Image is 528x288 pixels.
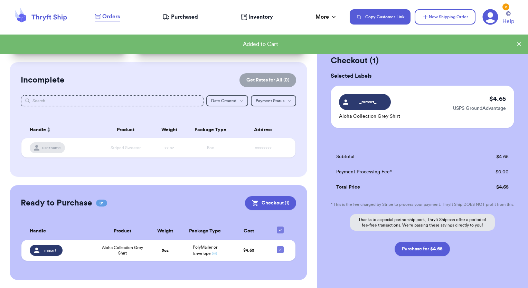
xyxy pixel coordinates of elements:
[100,245,145,256] span: Aloha Collection Grey Shirt
[111,146,141,150] span: Striped Sweater
[248,13,273,21] span: Inventory
[206,95,248,106] button: Date Created
[315,13,337,21] div: More
[21,95,204,106] input: Search
[251,95,296,106] button: Payment Status
[331,180,465,195] td: Total Price
[229,222,269,240] th: Cost
[21,198,92,209] h2: Ready to Purchase
[162,13,198,21] a: Purchased
[453,105,506,112] p: USPS GroundAdvantage
[482,9,498,25] a: 2
[331,164,465,180] td: Payment Processing Fee*
[331,72,514,80] h3: Selected Labels
[42,145,61,151] span: username
[245,196,296,210] button: Checkout (1)
[331,149,465,164] td: Subtotal
[239,73,296,87] button: Get Rates for All (0)
[30,228,46,235] span: Handle
[489,94,506,104] p: $ 4.65
[241,13,273,21] a: Inventory
[331,55,514,66] h2: Checkout ( 1 )
[350,9,411,25] button: Copy Customer Link
[30,126,46,134] span: Handle
[207,146,214,150] span: Box
[98,122,153,138] th: Product
[186,122,235,138] th: Package Type
[164,146,174,150] span: xx oz
[181,222,229,240] th: Package Type
[211,99,236,103] span: Date Created
[256,99,284,103] span: Payment Status
[46,126,51,134] button: Sort ascending
[171,13,198,21] span: Purchased
[6,40,516,48] div: Added to Cart
[502,11,514,26] a: Help
[255,146,272,150] span: xxxxxxxx
[415,9,475,25] button: New Shipping Order
[162,248,169,252] strong: 5 oz
[465,149,514,164] td: $ 4.65
[21,75,64,86] h2: Incomplete
[339,113,400,120] p: Aloha Collection Grey Shirt
[243,248,254,252] span: $ 4.65
[95,12,120,21] a: Orders
[395,242,450,256] button: Purchase for $4.65
[502,17,514,26] span: Help
[351,99,384,105] span: _mmxrt_
[149,222,181,240] th: Weight
[96,200,107,207] span: 01
[193,245,217,256] span: PolyMailer or Envelope ✉️
[465,180,514,195] td: $ 4.65
[235,122,296,138] th: Address
[465,164,514,180] td: $ 0.00
[350,214,495,231] p: Thanks to a special partnership perk, Thryft Ship can offer a period of fee-free transactions. We...
[153,122,186,138] th: Weight
[42,248,58,253] span: _mmxrt_
[96,222,149,240] th: Product
[502,3,509,10] div: 2
[331,202,514,207] p: * This is the fee charged by Stripe to process your payment. Thryft Ship DOES NOT profit from this.
[102,12,120,21] span: Orders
